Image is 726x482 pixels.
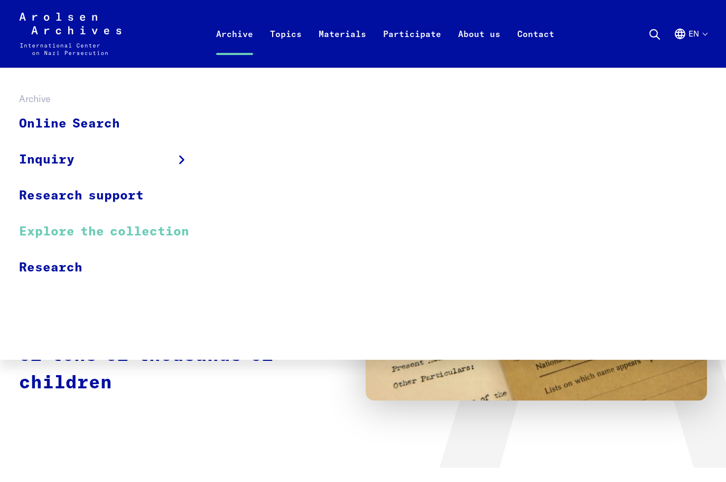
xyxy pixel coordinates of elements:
[19,250,203,285] a: Research
[375,25,450,68] a: Participate
[19,214,203,250] a: Explore the collection
[19,106,203,142] a: Online Search
[19,106,203,285] ul: Archive
[208,13,563,55] nav: Primary
[262,25,310,68] a: Topics
[674,28,707,66] button: English, language selection
[509,25,563,68] a: Contact
[450,25,509,68] a: About us
[19,178,203,214] a: Research support
[310,25,375,68] a: Materials
[208,25,262,68] a: Archive
[19,142,203,178] a: Inquiry
[19,150,75,169] span: Inquiry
